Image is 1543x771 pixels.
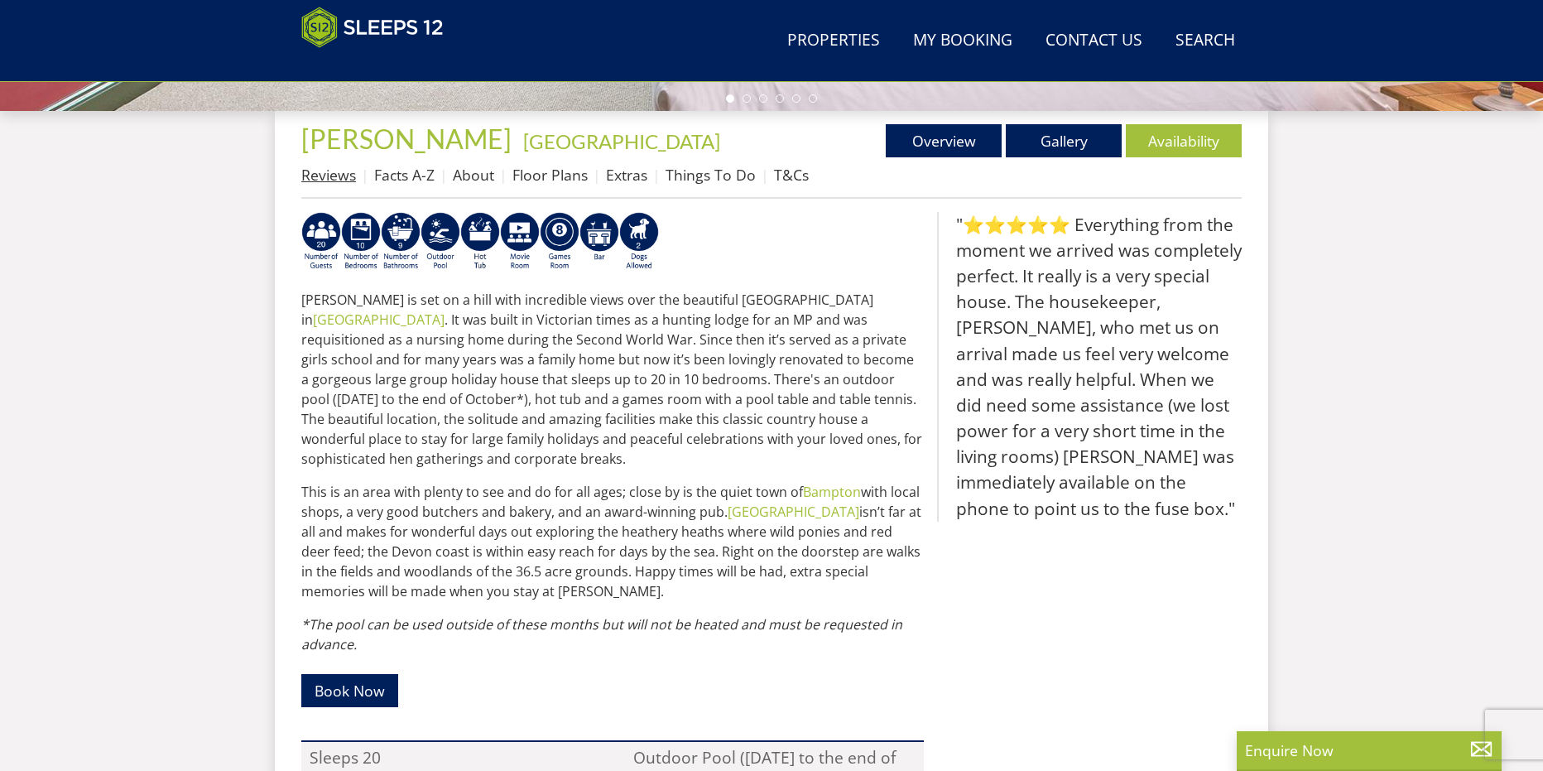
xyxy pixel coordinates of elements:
blockquote: "⭐⭐⭐⭐⭐ Everything from the moment we arrived was completely perfect. It really is a very special ... [937,212,1242,522]
a: Reviews [301,165,356,185]
a: Overview [886,124,1002,157]
a: Book Now [301,674,398,706]
img: AD_4nXdrZMsjcYNLGsKuA84hRzvIbesVCpXJ0qqnwZoX5ch9Zjv73tWe4fnFRs2gJ9dSiUubhZXckSJX_mqrZBmYExREIfryF... [540,212,579,272]
img: AD_4nXdWqVCnBg10fb8BhfRnDvRxXrTvSxTQoo3uUD6D-xajRrua31Icvlas-6VFe5G0oUgzcgZ5ApX6gy3Myr_V1u0EyZ1lh... [341,212,381,272]
a: Things To Do [666,165,756,185]
a: Floor Plans [512,165,588,185]
img: AD_4nXeBFFc1K0eOTDAlvVO1P0IOqWiVegenvmn6BDe02G0SBvk12HgeByb4jcctb18YsyNpbMl9Mnxn_yJ6891uk77ExVeyF... [301,212,341,272]
a: [PERSON_NAME] [301,123,517,155]
img: AD_4nXe7iB218OH18IOoviZowWN64NSzklPBDmJ0dxKeJpZ2JOfvS1VdKHcU4GZpvWLGgcyLnvj9nQOCh1raCsKD7OiAc2wvr... [381,212,421,272]
p: [PERSON_NAME] is set on a hill with incredible views over the beautiful [GEOGRAPHIC_DATA] in . It... [301,290,924,469]
span: [PERSON_NAME] [301,123,512,155]
img: AD_4nXcBX9XWtisp1r4DyVfkhddle_VH6RrN3ygnUGrVnOmGqceGfhBv6nsUWs_M_dNMWm8jx42xDa-T6uhWOyA-wOI6XtUTM... [421,212,460,272]
a: Facts A-Z [374,165,435,185]
a: Gallery [1006,124,1122,157]
img: AD_4nXe7_8LrJK20fD9VNWAdfykBvHkWcczWBt5QOadXbvIwJqtaRaRf-iI0SeDpMmH1MdC9T1Vy22FMXzzjMAvSuTB5cJ7z5... [619,212,659,272]
p: Enquire Now [1245,740,1493,761]
a: [GEOGRAPHIC_DATA] [313,311,445,329]
a: My Booking [906,22,1019,60]
a: Contact Us [1039,22,1149,60]
img: AD_4nXf5HeMvqMpcZ0fO9nf7YF2EIlv0l3oTPRmiQvOQ93g4dO1Y4zXKGJcBE5M2T8mhAf-smX-gudfzQQnK9-uH4PEbWu2YP... [500,212,540,272]
span: - [517,129,720,153]
a: [GEOGRAPHIC_DATA] [728,503,859,521]
a: About [453,165,494,185]
a: [GEOGRAPHIC_DATA] [523,129,720,153]
a: Availability [1126,124,1242,157]
em: *The pool can be used outside of these months but will not be heated and must be requested in adv... [301,615,902,653]
iframe: Customer reviews powered by Trustpilot [293,58,467,72]
p: This is an area with plenty to see and do for all ages; close by is the quiet town of with local ... [301,482,924,601]
a: T&Cs [774,165,809,185]
img: Sleeps 12 [301,7,444,48]
img: AD_4nXcpX5uDwed6-YChlrI2BYOgXwgg3aqYHOhRm0XfZB-YtQW2NrmeCr45vGAfVKUq4uWnc59ZmEsEzoF5o39EWARlT1ewO... [460,212,500,272]
a: Bampton [803,483,861,501]
a: Properties [781,22,887,60]
a: Extras [606,165,647,185]
a: Search [1169,22,1242,60]
img: AD_4nXeoESQrZGdLy00R98_kogwygo_PeSlIimS8SmfE5_YPERmXwKu8rsJULnYuMdgFHiEpzhh4OkqO_G8iXldKifRlISpq9... [579,212,619,272]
